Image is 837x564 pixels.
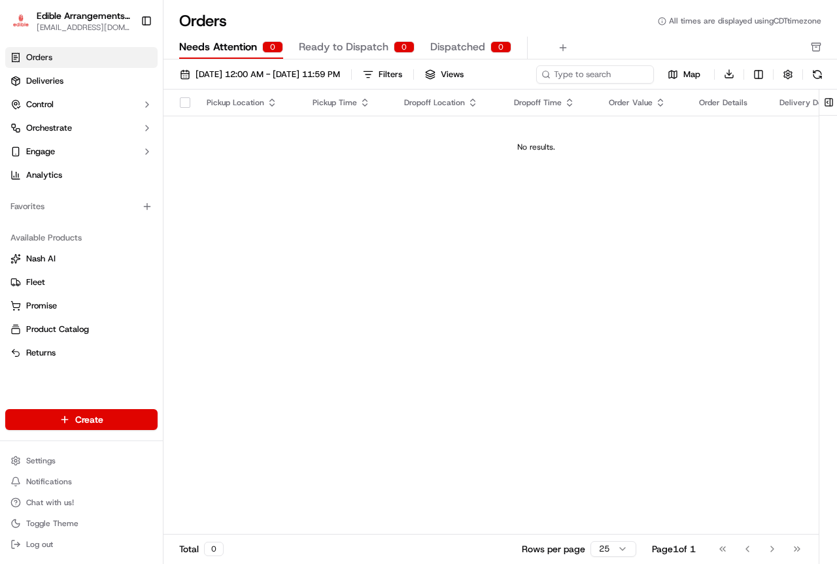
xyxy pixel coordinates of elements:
[207,97,292,108] div: Pickup Location
[379,69,402,80] div: Filters
[10,276,152,288] a: Fleet
[26,122,72,134] span: Orchestrate
[10,253,152,265] a: Nash AI
[124,190,210,203] span: API Documentation
[204,542,224,556] div: 0
[5,319,158,340] button: Product Catalog
[609,97,678,108] div: Order Value
[44,125,214,138] div: Start new chat
[683,69,700,80] span: Map
[26,323,89,335] span: Product Catalog
[5,141,158,162] button: Engage
[196,69,340,80] span: [DATE] 12:00 AM - [DATE] 11:59 PM
[26,190,100,203] span: Knowledge Base
[357,65,408,84] button: Filters
[299,39,388,55] span: Ready to Dispatch
[10,323,152,335] a: Product Catalog
[262,41,283,53] div: 0
[13,125,37,148] img: 1736555255976-a54dd68f-1ca7-489b-9aae-adbdc363a1c4
[5,5,135,37] button: Edible Arrangements - IL571Edible Arrangements - IL571[EMAIL_ADDRESS][DOMAIN_NAME]
[5,473,158,491] button: Notifications
[5,342,158,363] button: Returns
[26,518,78,529] span: Toggle Theme
[699,97,759,108] div: Order Details
[26,539,53,550] span: Log out
[5,514,158,533] button: Toggle Theme
[179,542,224,556] div: Total
[37,9,130,22] button: Edible Arrangements - IL571
[430,39,485,55] span: Dispatched
[394,41,415,53] div: 0
[10,12,31,31] img: Edible Arrangements - IL571
[75,413,103,426] span: Create
[5,227,158,248] div: Available Products
[536,65,654,84] input: Type to search
[26,497,74,508] span: Chat with us!
[26,99,54,110] span: Control
[5,94,158,115] button: Control
[10,347,152,359] a: Returns
[522,542,585,556] p: Rows per page
[26,276,45,288] span: Fleet
[26,476,72,487] span: Notifications
[5,47,158,68] a: Orders
[652,542,696,556] div: Page 1 of 1
[808,65,827,84] button: Refresh
[26,456,56,466] span: Settings
[26,300,57,312] span: Promise
[179,39,257,55] span: Needs Attention
[111,191,121,201] div: 💻
[26,146,55,158] span: Engage
[5,248,158,269] button: Nash AI
[5,165,158,186] a: Analytics
[5,272,158,293] button: Fleet
[5,535,158,554] button: Log out
[44,138,165,148] div: We're available if you need us!
[13,191,24,201] div: 📗
[441,69,464,80] span: Views
[669,16,821,26] span: All times are displayed using CDT timezone
[34,84,235,98] input: Got a question? Start typing here...
[26,75,63,87] span: Deliveries
[490,41,511,53] div: 0
[92,221,158,231] a: Powered byPylon
[26,52,52,63] span: Orders
[26,253,56,265] span: Nash AI
[13,13,39,39] img: Nash
[105,184,215,208] a: 💻API Documentation
[13,52,238,73] p: Welcome 👋
[26,347,56,359] span: Returns
[5,295,158,316] button: Promise
[313,97,383,108] div: Pickup Time
[5,409,158,430] button: Create
[174,65,346,84] button: [DATE] 12:00 AM - [DATE] 11:59 PM
[10,300,152,312] a: Promise
[514,97,588,108] div: Dropoff Time
[5,71,158,91] a: Deliveries
[5,452,158,470] button: Settings
[8,184,105,208] a: 📗Knowledge Base
[37,22,130,33] button: [EMAIL_ADDRESS][DOMAIN_NAME]
[222,129,238,144] button: Start new chat
[179,10,227,31] h1: Orders
[26,169,62,181] span: Analytics
[5,196,158,217] div: Favorites
[659,67,709,82] button: Map
[5,118,158,139] button: Orchestrate
[130,222,158,231] span: Pylon
[5,493,158,512] button: Chat with us!
[404,97,493,108] div: Dropoff Location
[419,65,470,84] button: Views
